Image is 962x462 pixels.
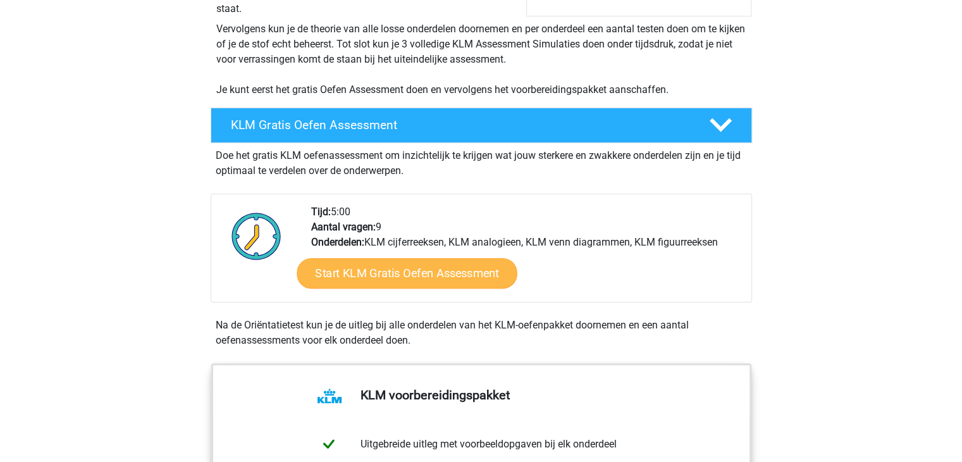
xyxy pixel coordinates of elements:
[297,258,517,288] a: Start KLM Gratis Oefen Assessment
[211,143,752,178] div: Doe het gratis KLM oefenassessment om inzichtelijk te krijgen wat jouw sterkere en zwakkere onder...
[311,221,376,233] b: Aantal vragen:
[211,318,752,348] div: Na de Oriëntatietest kun je de uitleg bij alle onderdelen van het KLM-oefenpakket doornemen en ee...
[211,22,751,97] div: Vervolgens kun je de theorie van alle losse onderdelen doornemen en per onderdeel een aantal test...
[311,236,364,248] b: Onderdelen:
[302,204,751,302] div: 5:00 9 KLM cijferreeksen, KLM analogieen, KLM venn diagrammen, KLM figuurreeksen
[225,204,288,268] img: Klok
[206,108,757,143] a: KLM Gratis Oefen Assessment
[311,206,331,218] b: Tijd:
[231,118,689,132] h4: KLM Gratis Oefen Assessment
